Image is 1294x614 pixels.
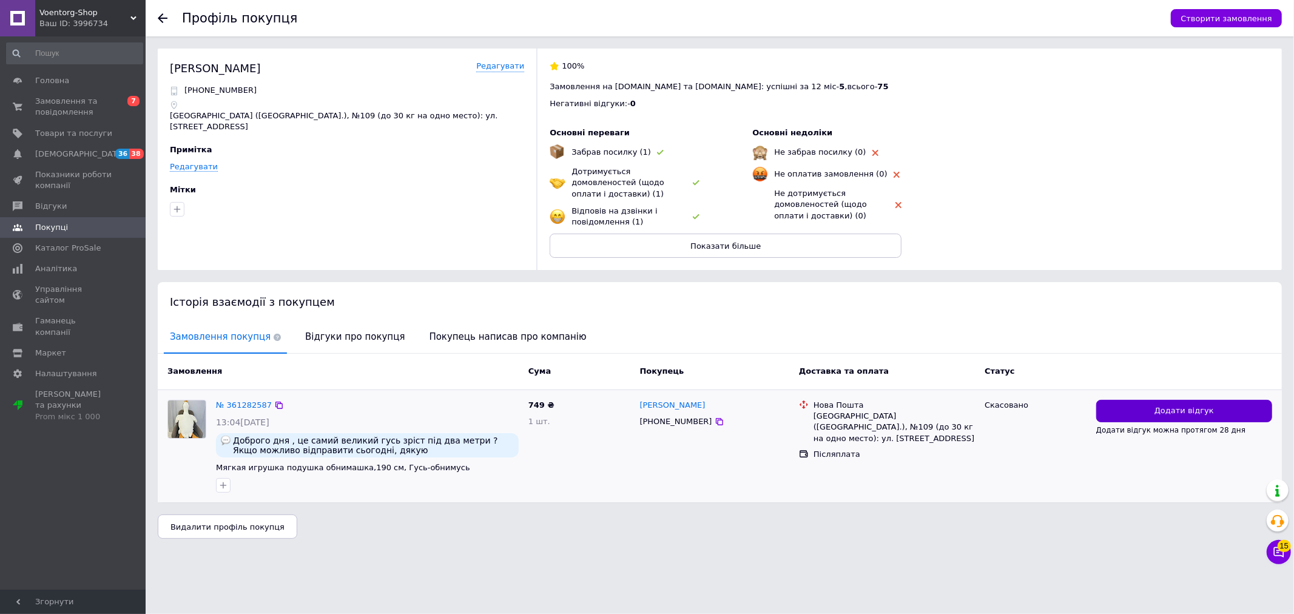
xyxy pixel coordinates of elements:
[35,128,112,139] span: Товари та послуги
[423,322,593,353] span: Покупець написав про компанію
[640,366,684,376] span: Покупець
[216,400,272,410] a: № 361282587
[657,150,664,155] img: rating-tag-type
[39,7,130,18] span: Voentorg-Shop
[170,61,261,76] div: [PERSON_NAME]
[839,82,844,91] span: 5
[167,400,206,439] a: Фото товару
[814,400,975,411] div: Нова Пошта
[35,315,112,337] span: Гаманець компанії
[878,82,889,91] span: 75
[752,128,832,137] span: Основні недоліки
[170,145,212,154] span: Примітка
[476,61,524,72] a: Редагувати
[562,61,584,70] span: 100%
[170,110,524,132] p: [GEOGRAPHIC_DATA] ([GEOGRAPHIC_DATA].), №109 (до 30 кг на одно место): ул. [STREET_ADDRESS]
[170,162,218,172] a: Редагувати
[550,175,565,191] img: emoji
[1154,405,1214,417] span: Додати відгук
[216,417,269,427] span: 13:04[DATE]
[774,189,867,220] span: Не дотримується домовленостей (щодо оплати і доставки) (0)
[170,295,335,308] span: Історія взаємодії з покупцем
[774,169,887,178] span: Не оплатив замовлення (0)
[752,166,768,182] img: emoji
[216,463,470,472] a: Мягкая игрушка подушка обнимашка,190 см, Гусь-обнимусь
[129,149,143,159] span: 38
[158,13,167,23] div: Повернутися назад
[221,436,231,445] img: :speech_balloon:
[571,206,657,226] span: Відповів на дзвінки і повідомлення (1)
[693,214,699,220] img: rating-tag-type
[774,147,866,157] span: Не забрав посилку (0)
[35,411,112,422] div: Prom мікс 1 000
[814,411,975,444] div: [GEOGRAPHIC_DATA] ([GEOGRAPHIC_DATA].), №109 (до 30 кг на одно место): ул. [STREET_ADDRESS]
[571,167,664,198] span: Дотримується домовленостей (щодо оплати і доставки) (1)
[35,169,112,191] span: Показники роботи компанії
[814,449,975,460] div: Післяплата
[115,149,129,159] span: 36
[35,348,66,359] span: Маркет
[35,149,125,160] span: [DEMOGRAPHIC_DATA]
[550,99,630,108] span: Негативні відгуки: -
[895,202,901,208] img: rating-tag-type
[170,185,196,194] span: Мітки
[693,180,699,186] img: rating-tag-type
[638,414,715,430] div: [PHONE_NUMBER]
[550,144,564,159] img: emoji
[35,243,101,254] span: Каталог ProSale
[35,222,68,233] span: Покупці
[35,75,69,86] span: Головна
[799,366,889,376] span: Доставка та оплата
[35,201,67,212] span: Відгуки
[752,197,768,212] img: emoji
[1181,14,1272,23] span: Створити замовлення
[158,514,297,539] button: Видалити профіль покупця
[168,400,206,438] img: Фото товару
[985,366,1015,376] span: Статус
[233,436,514,455] span: Доброго дня , це самий великий гусь зріст під два метри ? Якщо можливо відправити сьогодні, дякую
[752,144,768,160] img: emoji
[985,400,1087,411] div: Скасовано
[35,389,112,422] span: [PERSON_NAME] та рахунки
[690,241,761,251] span: Показати більше
[35,96,112,118] span: Замовлення та повідомлення
[1171,9,1282,27] button: Створити замовлення
[550,209,565,224] img: emoji
[571,147,651,157] span: Забрав посилку (1)
[1096,426,1245,434] span: Додати відгук можна протягом 28 дня
[164,322,287,353] span: Замовлення покупця
[35,284,112,306] span: Управління сайтом
[35,263,77,274] span: Аналітика
[640,400,706,411] a: [PERSON_NAME]
[528,366,551,376] span: Cума
[550,128,630,137] span: Основні переваги
[630,99,636,108] span: 0
[1278,540,1291,552] span: 15
[182,11,298,25] h1: Профіль покупця
[528,400,554,410] span: 749 ₴
[35,368,97,379] span: Налаштування
[299,322,411,353] span: Відгуки про покупця
[550,82,888,91] span: Замовлення на [DOMAIN_NAME] та [DOMAIN_NAME]: успішні за 12 міс - , всього -
[894,172,900,178] img: rating-tag-type
[1096,400,1272,422] button: Додати відгук
[39,18,146,29] div: Ваш ID: 3996734
[184,85,257,96] p: [PHONE_NUMBER]
[550,234,901,258] button: Показати більше
[6,42,143,64] input: Пошук
[127,96,140,106] span: 7
[167,366,222,376] span: Замовлення
[1267,540,1291,564] button: Чат з покупцем15
[528,417,550,426] span: 1 шт.
[872,150,878,156] img: rating-tag-type
[170,522,285,531] span: Видалити профіль покупця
